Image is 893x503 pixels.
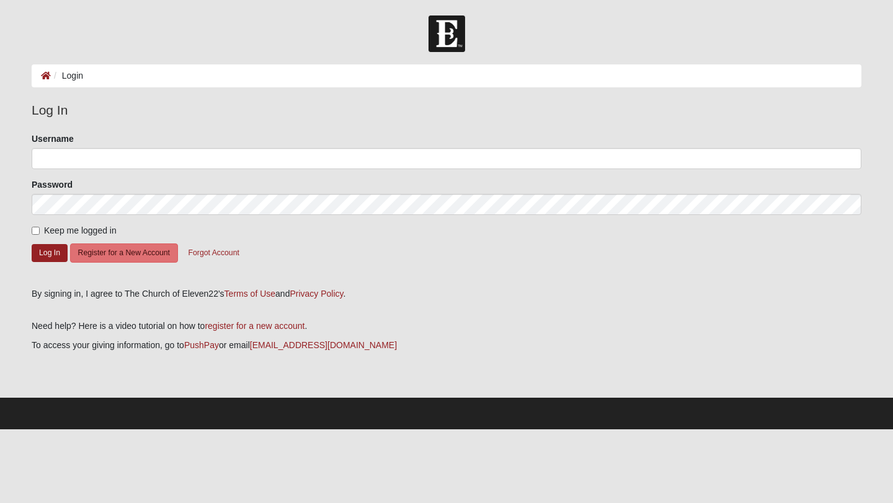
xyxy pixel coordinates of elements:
div: By signing in, I agree to The Church of Eleven22's and . [32,287,861,300]
li: Login [51,69,83,82]
a: register for a new account [205,321,304,331]
a: PushPay [184,340,219,350]
span: Keep me logged in [44,225,117,235]
a: Terms of Use [224,289,275,299]
img: Church of Eleven22 Logo [429,15,465,52]
p: To access your giving information, go to or email [32,339,861,352]
button: Log In [32,244,68,262]
a: [EMAIL_ADDRESS][DOMAIN_NAME] [250,340,397,350]
label: Password [32,178,73,191]
label: Username [32,133,74,145]
a: Privacy Policy [290,289,343,299]
button: Register for a New Account [70,243,178,263]
button: Forgot Account [180,243,247,263]
input: Keep me logged in [32,227,40,235]
legend: Log In [32,100,861,120]
p: Need help? Here is a video tutorial on how to . [32,320,861,333]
